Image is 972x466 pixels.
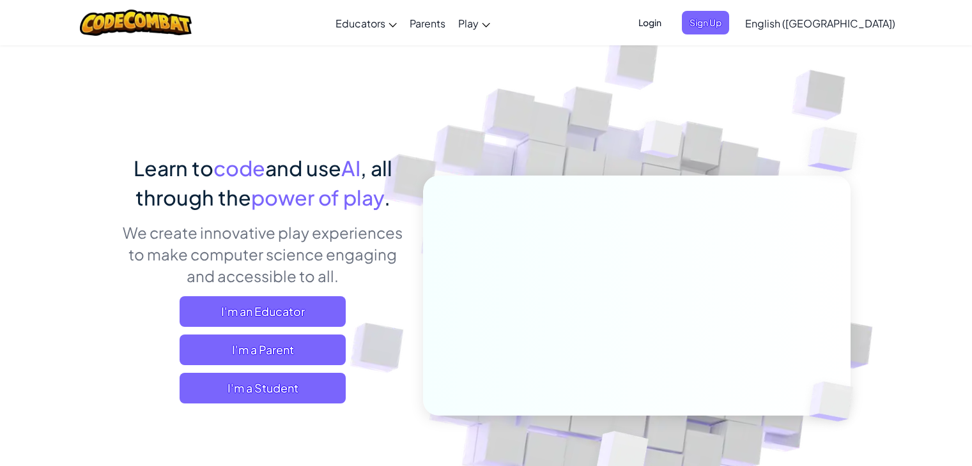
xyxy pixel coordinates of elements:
[458,17,479,30] span: Play
[329,6,403,40] a: Educators
[403,6,452,40] a: Parents
[682,11,729,34] button: Sign Up
[787,355,883,448] img: Overlap cubes
[739,6,902,40] a: English ([GEOGRAPHIC_DATA])
[341,155,360,181] span: AI
[782,96,893,204] img: Overlap cubes
[336,17,385,30] span: Educators
[180,373,346,403] button: I'm a Student
[251,184,384,210] span: power of play
[180,296,346,327] a: I'm an Educator
[265,155,341,181] span: and use
[631,11,669,34] button: Login
[122,222,404,287] p: We create innovative play experiences to make computer science engaging and accessible to all.
[616,95,708,190] img: Overlap cubes
[384,184,390,210] span: .
[452,6,497,40] a: Play
[134,155,213,181] span: Learn to
[80,10,192,36] img: CodeCombat logo
[180,334,346,365] a: I'm a Parent
[213,155,265,181] span: code
[745,17,895,30] span: English ([GEOGRAPHIC_DATA])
